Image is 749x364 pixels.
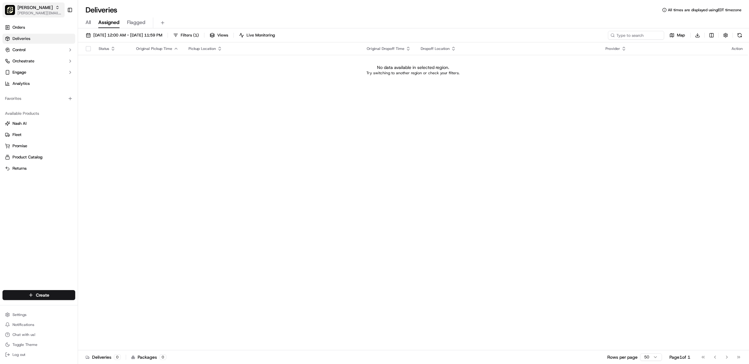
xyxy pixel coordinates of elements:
[50,88,103,99] a: 💻API Documentation
[170,31,202,40] button: Filters(1)
[2,290,75,300] button: Create
[2,45,75,55] button: Control
[12,47,26,53] span: Control
[98,19,120,26] span: Assigned
[53,91,58,96] div: 💻
[12,342,37,347] span: Toggle Theme
[2,141,75,151] button: Promise
[86,354,121,360] div: Deliveries
[366,70,460,75] p: Try switching to another region or check your filters.
[5,166,73,171] a: Returns
[247,32,275,38] span: Live Monitoring
[127,19,145,26] span: Flagged
[12,166,27,171] span: Returns
[12,132,22,138] span: Fleet
[17,11,62,16] button: [PERSON_NAME][EMAIL_ADDRESS][DOMAIN_NAME]
[5,5,15,15] img: Pei Wei - Rogers
[17,4,53,11] button: [PERSON_NAME]
[2,130,75,140] button: Fleet
[2,22,75,32] a: Orders
[669,354,690,360] div: Page 1 of 1
[16,40,112,47] input: Got a question? Start typing here...
[4,88,50,99] a: 📗Knowledge Base
[2,350,75,359] button: Log out
[2,119,75,129] button: Nash AI
[367,46,404,51] span: Original Dropoff Time
[732,46,743,51] div: Action
[106,61,114,69] button: Start new chat
[2,163,75,173] button: Returns
[605,46,620,51] span: Provider
[2,320,75,329] button: Notifications
[62,106,76,110] span: Pylon
[12,70,26,75] span: Engage
[236,31,278,40] button: Live Monitoring
[193,32,199,38] span: ( 1 )
[12,332,35,337] span: Chat with us!
[421,46,450,51] span: Dropoff Location
[21,66,79,71] div: We're available if you need us!
[99,46,109,51] span: Status
[114,354,121,360] div: 0
[5,121,73,126] a: Nash AI
[12,36,30,41] span: Deliveries
[608,31,664,40] input: Type to search
[188,46,216,51] span: Pickup Location
[6,25,114,35] p: Welcome 👋
[36,292,49,298] span: Create
[86,5,117,15] h1: Deliveries
[12,154,42,160] span: Product Catalog
[607,354,638,360] p: Rows per page
[217,32,228,38] span: Views
[2,310,75,319] button: Settings
[12,58,34,64] span: Orchestrate
[12,322,34,327] span: Notifications
[12,81,30,86] span: Analytics
[2,34,75,44] a: Deliveries
[44,105,76,110] a: Powered byPylon
[12,121,27,126] span: Nash AI
[735,31,744,40] button: Refresh
[181,32,199,38] span: Filters
[6,60,17,71] img: 1736555255976-a54dd68f-1ca7-489b-9aae-adbdc363a1c4
[2,2,65,17] button: Pei Wei - Rogers[PERSON_NAME][PERSON_NAME][EMAIL_ADDRESS][DOMAIN_NAME]
[2,79,75,89] a: Analytics
[2,56,75,66] button: Orchestrate
[2,109,75,119] div: Available Products
[668,7,742,12] span: All times are displayed using EDT timezone
[136,46,172,51] span: Original Pickup Time
[2,94,75,104] div: Favorites
[5,132,73,138] a: Fleet
[2,330,75,339] button: Chat with us!
[2,152,75,162] button: Product Catalog
[159,354,166,360] div: 0
[377,64,449,70] p: No data available in selected region.
[6,6,19,19] img: Nash
[86,19,91,26] span: All
[59,90,100,97] span: API Documentation
[12,143,27,149] span: Promise
[207,31,231,40] button: Views
[93,32,162,38] span: [DATE] 12:00 AM - [DATE] 11:59 PM
[21,60,102,66] div: Start new chat
[667,31,688,40] button: Map
[131,354,166,360] div: Packages
[83,31,165,40] button: [DATE] 12:00 AM - [DATE] 11:59 PM
[12,352,25,357] span: Log out
[2,67,75,77] button: Engage
[12,25,25,30] span: Orders
[6,91,11,96] div: 📗
[5,154,73,160] a: Product Catalog
[12,312,27,317] span: Settings
[677,32,685,38] span: Map
[12,90,48,97] span: Knowledge Base
[5,143,73,149] a: Promise
[2,340,75,349] button: Toggle Theme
